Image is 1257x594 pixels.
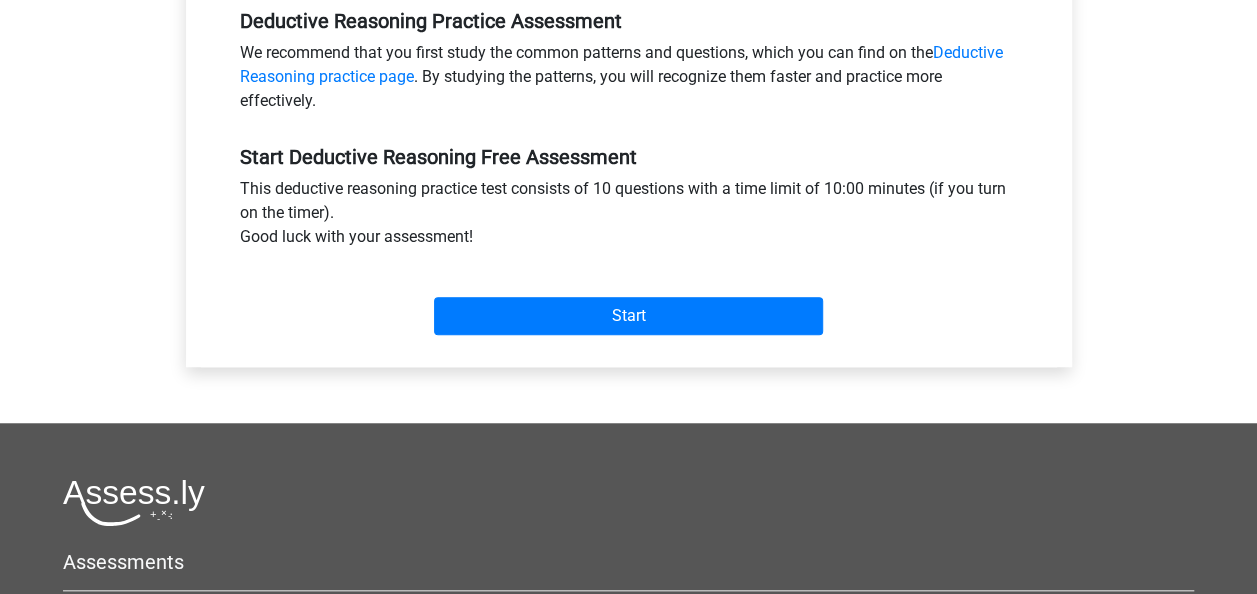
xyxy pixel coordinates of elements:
h5: Start Deductive Reasoning Free Assessment [240,145,1018,169]
div: This deductive reasoning practice test consists of 10 questions with a time limit of 10:00 minute... [225,177,1033,257]
input: Start [434,297,823,335]
h5: Deductive Reasoning Practice Assessment [240,9,1018,33]
img: Assessly logo [63,479,205,526]
div: We recommend that you first study the common patterns and questions, which you can find on the . ... [225,41,1033,121]
h5: Assessments [63,550,1194,574]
